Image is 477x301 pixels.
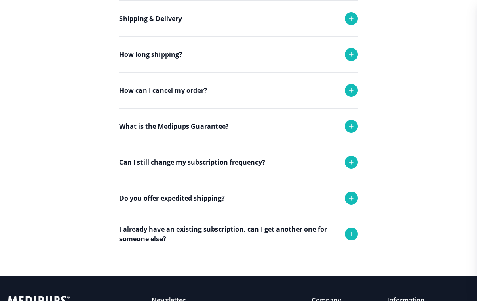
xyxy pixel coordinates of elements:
[119,224,337,244] p: I already have an existing subscription, can I get another one for someone else?
[119,157,265,167] p: Can I still change my subscription frequency?
[119,144,358,196] div: If you received the wrong product or your product was damaged in transit, we will replace it with...
[119,180,358,222] div: Yes you can. Simply reach out to support and we will adjust your monthly deliveries!
[119,108,358,179] div: Any refund request and cancellation are subject to approval and turn around time is 24-48 hours. ...
[119,14,182,23] p: Shipping & Delivery
[119,216,358,258] div: Yes we do! Please reach out to support and we will try to accommodate any request.
[119,121,229,131] p: What is the Medipups Guarantee?
[119,193,225,203] p: Do you offer expedited shipping?
[119,72,358,105] div: Each order takes 1-2 business days to be delivered.
[119,86,207,95] p: How can I cancel my order?
[119,50,182,59] p: How long shipping?
[119,252,358,294] div: Absolutely! Simply place the order and use the shipping address of the person who will receive th...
